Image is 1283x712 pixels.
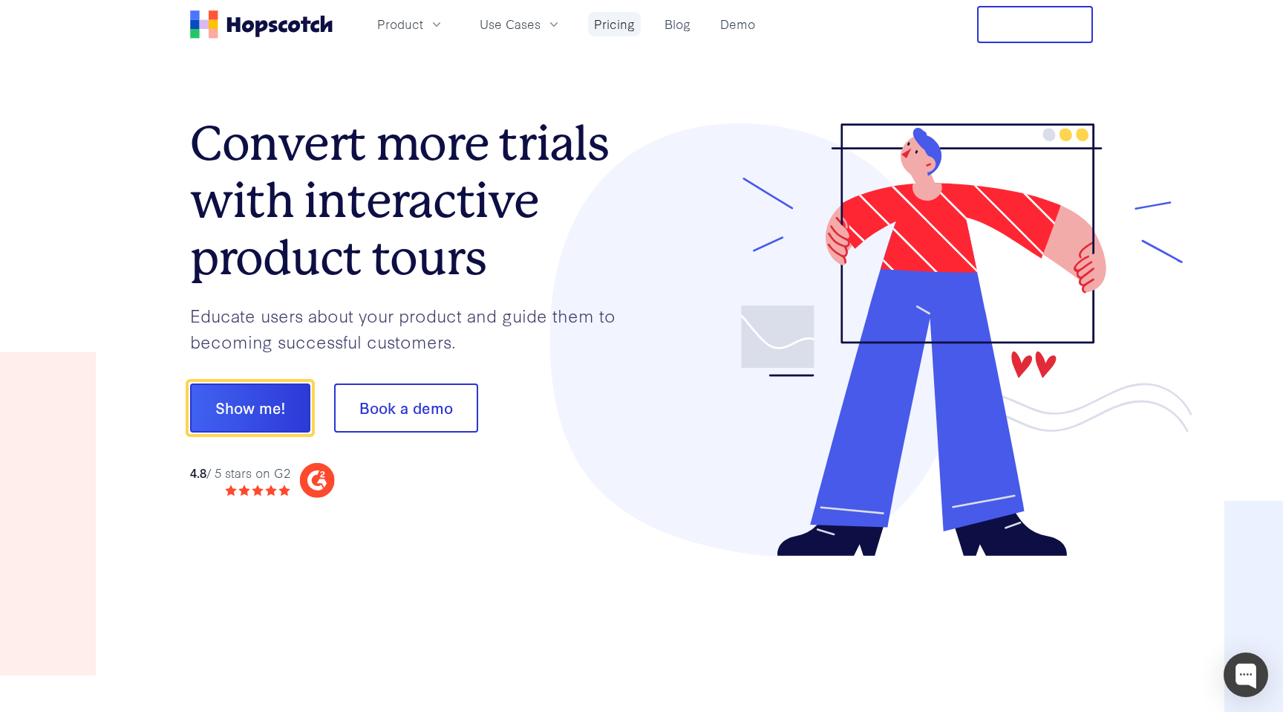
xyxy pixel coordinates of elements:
strong: 4.8 [190,464,206,481]
a: Blog [659,12,696,36]
button: Book a demo [334,383,478,433]
div: / 5 stars on G2 [190,464,290,482]
button: Free Trial [977,6,1093,43]
button: Product [368,12,453,36]
a: Home [190,10,333,39]
h1: Convert more trials with interactive product tours [190,115,641,286]
a: Pricing [588,12,641,36]
button: Use Cases [471,12,570,36]
a: Demo [714,12,761,36]
span: Use Cases [480,15,541,33]
p: Educate users about your product and guide them to becoming successful customers. [190,302,641,354]
button: Show me! [190,383,310,433]
span: Product [377,15,423,33]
